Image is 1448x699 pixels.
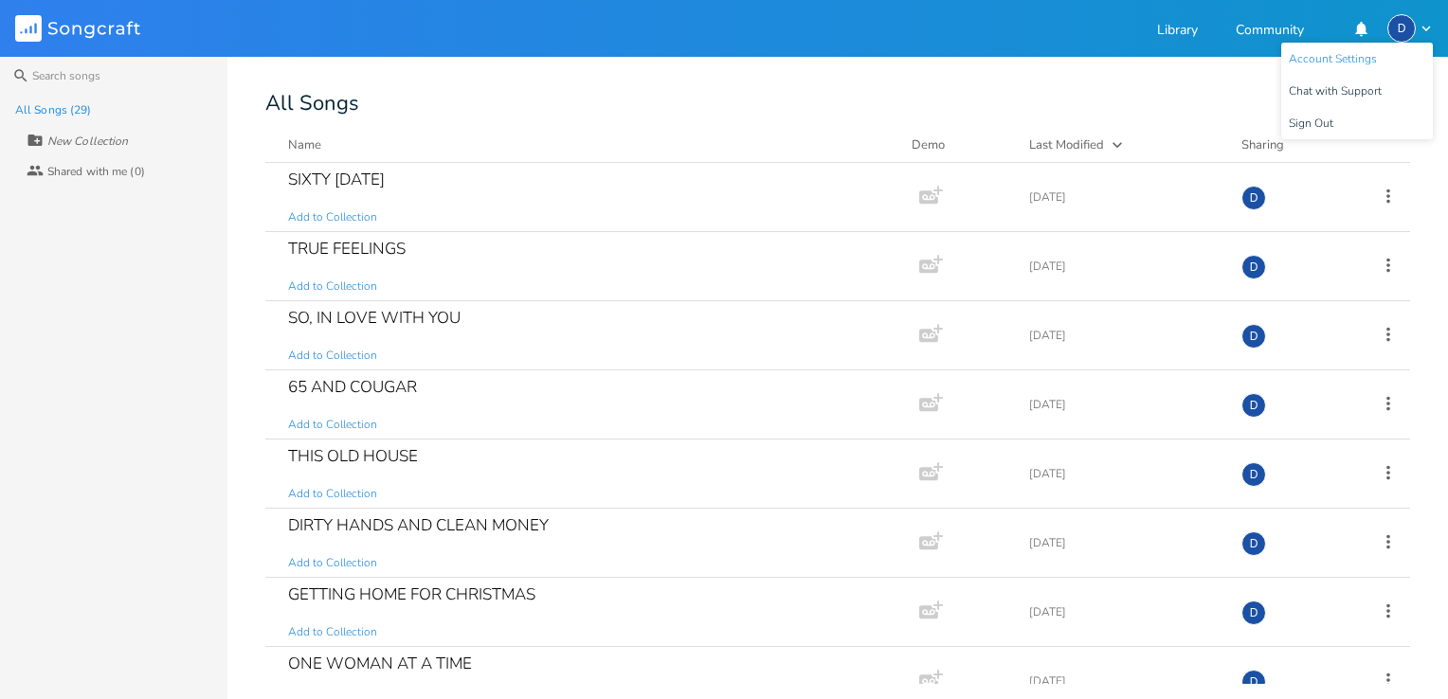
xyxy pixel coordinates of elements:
[1387,14,1433,43] button: D
[1241,255,1266,279] div: DAVID LEACH
[1241,324,1266,349] div: DAVID LEACH
[288,555,377,571] span: Add to Collection
[288,209,377,225] span: Add to Collection
[1029,135,1219,154] button: Last Modified
[288,136,321,153] div: Name
[288,241,406,257] div: TRUE FEELINGS
[1157,24,1198,40] a: Library
[1241,186,1266,210] div: DAVID LEACH
[1029,260,1219,272] div: [DATE]
[47,135,128,147] div: New Collection
[1241,531,1266,556] div: DAVID LEACH
[288,586,535,602] div: GETTING HOME FOR CHRISTMAS
[1241,600,1266,625] div: DAVID LEACH
[288,310,461,326] div: SO, IN LOVE WITH YOU
[1241,462,1266,487] div: DAVID LEACH
[288,486,377,502] span: Add to Collection
[1029,399,1219,410] div: [DATE]
[15,104,91,116] div: All Songs (29)
[288,135,889,154] button: Name
[288,624,377,640] span: Add to Collection
[1241,393,1266,418] div: DAVID LEACH
[1387,14,1416,43] div: DAVID LEACH
[1289,117,1333,130] span: Sign Out
[1029,191,1219,203] div: [DATE]
[1029,136,1104,153] div: Last Modified
[288,171,385,188] div: SIXTY [DATE]
[1236,24,1304,40] a: Community
[912,135,1006,154] div: Demo
[265,95,1410,113] div: All Songs
[1029,675,1219,687] div: [DATE]
[288,379,417,395] div: 65 AND COUGAR
[1029,330,1219,341] div: [DATE]
[288,348,377,364] span: Add to Collection
[1289,53,1377,65] span: Account Settings
[1241,670,1266,694] div: DAVID LEACH
[1241,135,1355,154] div: Sharing
[288,448,418,464] div: THIS OLD HOUSE
[47,166,145,177] div: Shared with me (0)
[1029,468,1219,479] div: [DATE]
[288,517,549,533] div: DIRTY HANDS AND CLEAN MONEY
[1289,85,1382,98] span: Chat with Support
[1029,606,1219,618] div: [DATE]
[288,278,377,295] span: Add to Collection
[288,655,472,672] div: ONE WOMAN AT A TIME
[1029,537,1219,548] div: [DATE]
[288,417,377,433] span: Add to Collection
